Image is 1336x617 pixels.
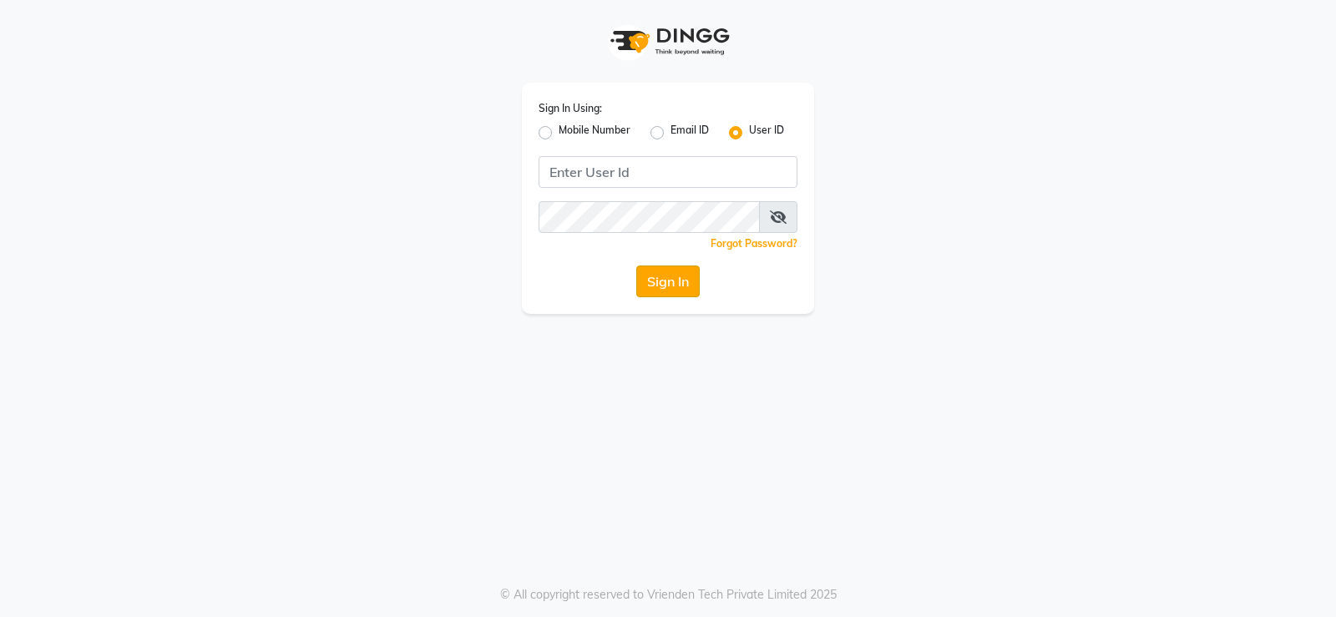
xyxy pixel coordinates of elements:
[749,123,784,143] label: User ID
[711,237,797,250] a: Forgot Password?
[559,123,630,143] label: Mobile Number
[671,123,709,143] label: Email ID
[539,201,760,233] input: Username
[636,266,700,297] button: Sign In
[539,101,602,116] label: Sign In Using:
[601,17,735,66] img: logo1.svg
[539,156,797,188] input: Username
